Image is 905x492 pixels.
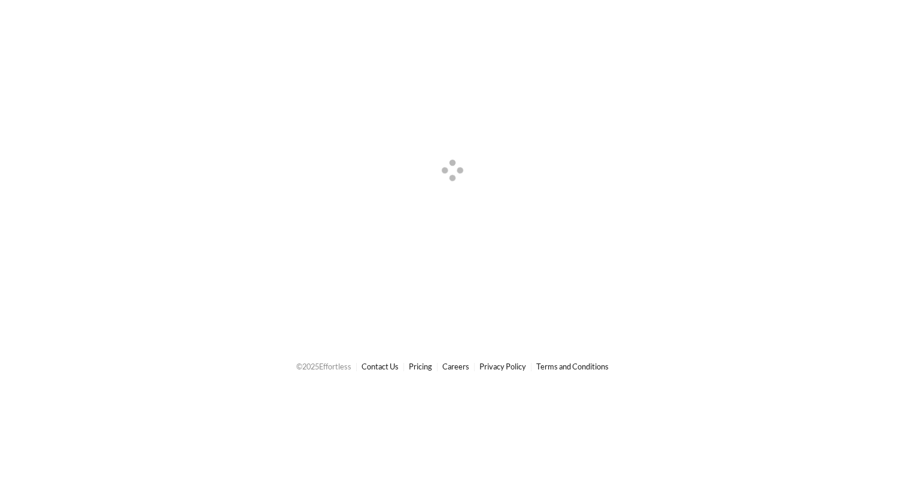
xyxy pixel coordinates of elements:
[409,362,432,371] a: Pricing
[442,362,469,371] a: Careers
[362,362,399,371] a: Contact Us
[479,362,526,371] a: Privacy Policy
[296,362,351,371] span: © 2025 Effortless
[536,362,609,371] a: Terms and Conditions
